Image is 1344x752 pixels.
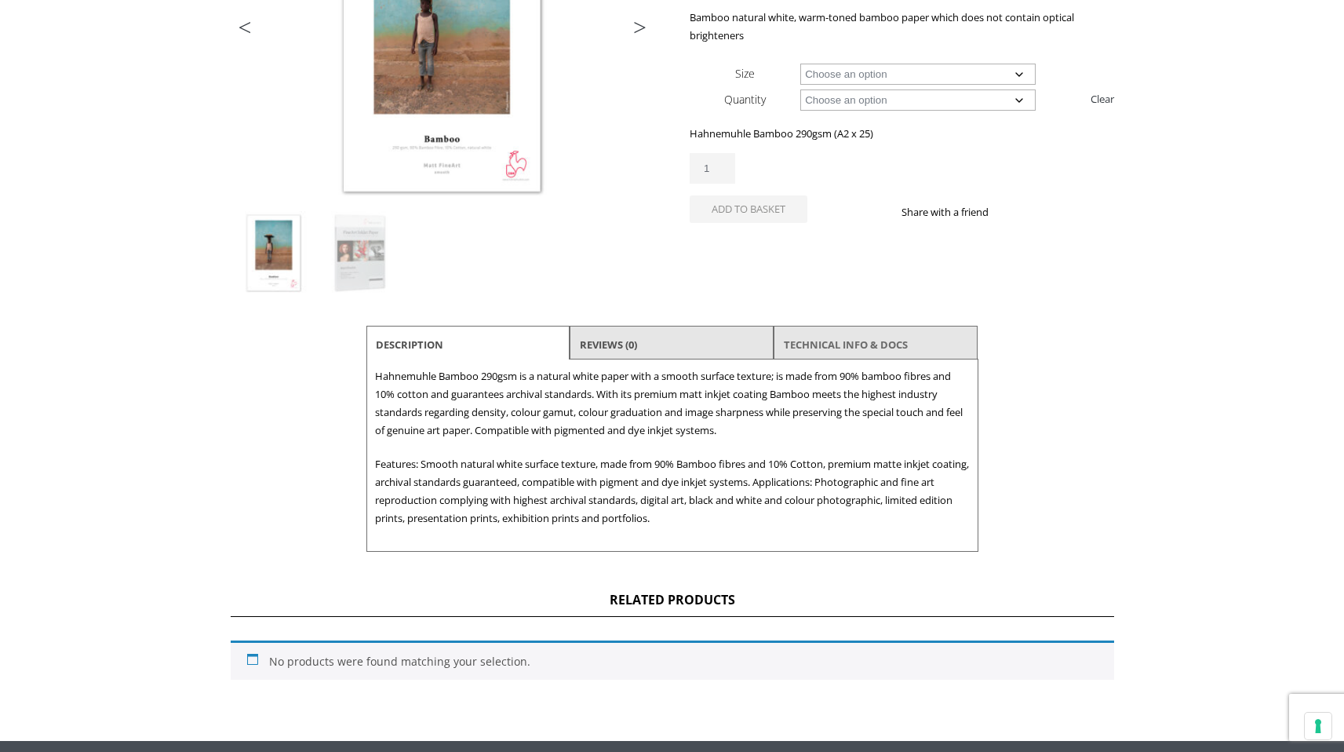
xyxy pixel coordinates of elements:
p: Share with a friend [901,203,1007,221]
div: No products were found matching your selection. [231,641,1114,680]
label: Size [735,66,755,81]
a: Clear options [1091,86,1114,111]
p: Hahnemuhle Bamboo 290gsm (A2 x 25) [690,125,1113,143]
img: Hahnemuhle Bamboo 290gsm - Image 2 [318,211,402,296]
p: Hahnemuhle Bamboo 290gsm is a natural white paper with a smooth surface texture; is made from 90%... [375,367,970,440]
h2: Related products [231,591,1114,617]
a: Description [376,330,443,359]
img: Hahnemuhle Bamboo 290gsm [231,211,316,296]
p: Features: Smooth natural white surface texture, made from 90% Bamboo fibres and 10% Cotton, premi... [375,455,970,527]
button: Add to basket [690,195,807,223]
a: Reviews (0) [580,330,637,359]
input: Product quantity [690,153,735,184]
img: email sharing button [1045,206,1058,218]
a: TECHNICAL INFO & DOCS [784,330,908,359]
img: facebook sharing button [1007,206,1020,218]
p: Bamboo natural white, warm-toned bamboo paper which does not contain optical brighteners [690,9,1113,45]
img: twitter sharing button [1026,206,1039,218]
label: Quantity [724,92,766,107]
button: Your consent preferences for tracking technologies [1305,713,1331,739]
